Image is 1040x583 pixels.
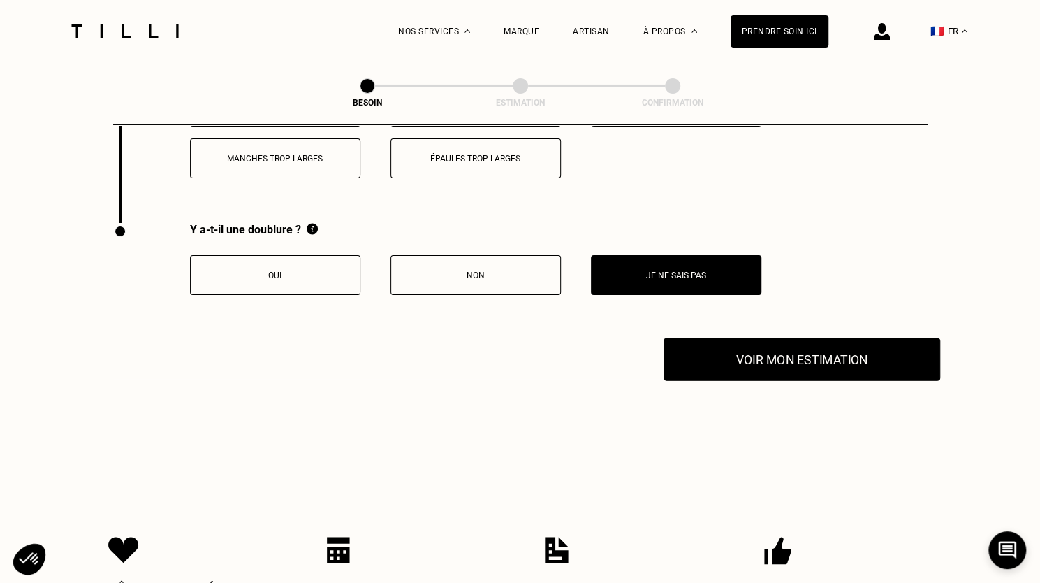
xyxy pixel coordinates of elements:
button: Voir mon estimation [664,338,940,381]
img: Icon [327,537,350,563]
img: menu déroulant [962,29,967,33]
p: Manches trop larges [198,154,353,164]
img: icône connexion [874,23,890,40]
img: Menu déroulant à propos [691,29,697,33]
p: Non [398,271,553,280]
div: Estimation [451,98,590,108]
p: Je ne sais pas [599,271,754,280]
a: Prendre soin ici [731,15,828,48]
img: Logo du service de couturière Tilli [66,24,184,38]
a: Marque [504,27,539,36]
span: 🇫🇷 [930,24,944,38]
p: Oui [198,271,353,280]
div: Confirmation [603,98,742,108]
img: Icon [545,537,569,563]
button: Oui [190,255,360,295]
button: Je ne sais pas [591,255,761,295]
img: Information [307,223,318,235]
div: Besoin [298,98,437,108]
img: Icon [108,537,139,563]
button: Épaules trop larges [390,138,561,178]
img: Icon [764,537,791,565]
button: Manches trop larges [190,138,360,178]
div: Y a-t-il une doublure ? [190,223,761,238]
img: Menu déroulant [464,29,470,33]
button: Non [390,255,561,295]
a: Artisan [573,27,610,36]
p: Épaules trop larges [398,154,553,164]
